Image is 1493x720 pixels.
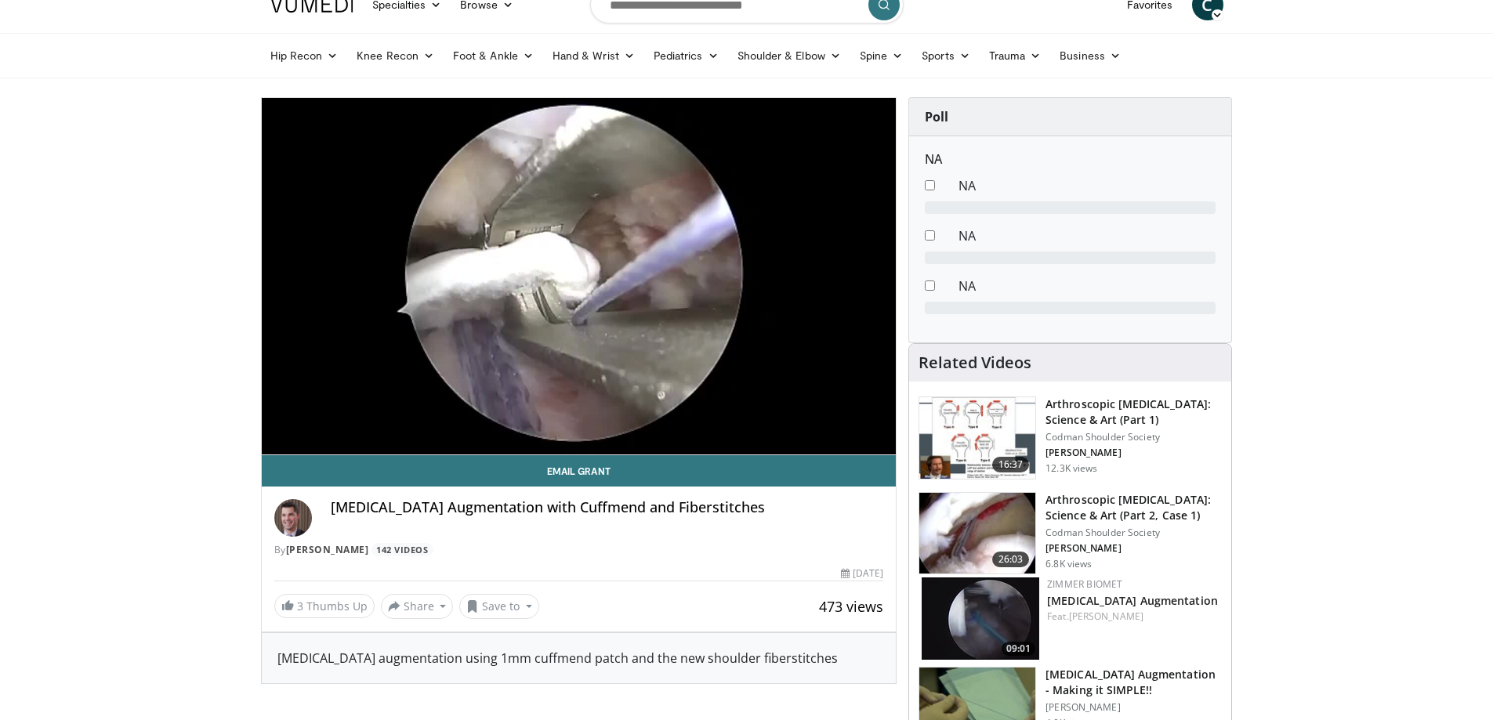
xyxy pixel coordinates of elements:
[925,108,948,125] strong: Poll
[728,40,850,71] a: Shoulder & Elbow
[1002,642,1035,656] span: 09:01
[992,552,1030,567] span: 26:03
[347,40,444,71] a: Knee Recon
[1045,447,1222,459] p: [PERSON_NAME]
[919,492,1222,575] a: 26:03 Arthroscopic [MEDICAL_DATA]: Science & Art (Part 2, Case 1) Codman Shoulder Society [PERSON...
[261,40,348,71] a: Hip Recon
[274,499,312,537] img: Avatar
[371,543,433,556] a: 142 Videos
[1069,610,1143,623] a: [PERSON_NAME]
[1045,396,1222,428] h3: Arthroscopic [MEDICAL_DATA]: Science & Art (Part 1)
[819,597,883,616] span: 473 views
[919,353,1031,372] h4: Related Videos
[922,577,1039,660] a: 09:01
[1050,40,1130,71] a: Business
[947,277,1227,295] dd: NA
[1045,431,1222,443] p: Codman Shoulder Society
[919,397,1035,479] img: 83a4a6a0-2498-4462-a6c6-c2fb0fff2d55.150x105_q85_crop-smart_upscale.jpg
[1045,462,1097,475] p: 12.3K views
[1047,577,1122,591] a: Zimmer Biomet
[274,594,375,618] a: 3 Thumbs Up
[543,40,644,71] a: Hand & Wrist
[1047,610,1219,624] div: Feat.
[919,396,1222,479] a: 16:37 Arthroscopic [MEDICAL_DATA]: Science & Art (Part 1) Codman Shoulder Society [PERSON_NAME] 1...
[459,594,539,619] button: Save to
[919,493,1035,574] img: d89f0267-306c-4f6a-b37a-3c9fe0bc066b.150x105_q85_crop-smart_upscale.jpg
[1045,667,1222,698] h3: [MEDICAL_DATA] Augmentation - Making it SIMPLE!!
[947,176,1227,195] dd: NA
[841,566,883,581] div: [DATE]
[925,152,1216,167] h6: NA
[947,226,1227,245] dd: NA
[992,457,1030,472] span: 16:37
[980,40,1051,71] a: Trauma
[1045,526,1222,539] p: Codman Shoulder Society
[381,594,454,619] button: Share
[286,543,369,556] a: [PERSON_NAME]
[1045,492,1222,523] h3: Arthroscopic [MEDICAL_DATA]: Science & Art (Part 2, Case 1)
[1045,701,1222,714] p: [PERSON_NAME]
[1045,542,1222,555] p: [PERSON_NAME]
[850,40,912,71] a: Spine
[297,599,303,613] span: 3
[331,499,884,516] h4: [MEDICAL_DATA] Augmentation with Cuffmend and Fiberstitches
[274,543,884,557] div: By
[922,577,1039,660] img: 065dea4c-dfe3-4156-b650-28914cda1b2a.150x105_q85_crop-smart_upscale.jpg
[262,455,897,487] a: Email Grant
[1045,558,1092,570] p: 6.8K views
[644,40,728,71] a: Pediatrics
[444,40,543,71] a: Foot & Ankle
[912,40,980,71] a: Sports
[262,98,897,455] video-js: Video Player
[1047,593,1218,608] a: [MEDICAL_DATA] Augmentation
[277,649,881,668] div: [MEDICAL_DATA] augmentation using 1mm cuffmend patch and the new shoulder fiberstitches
